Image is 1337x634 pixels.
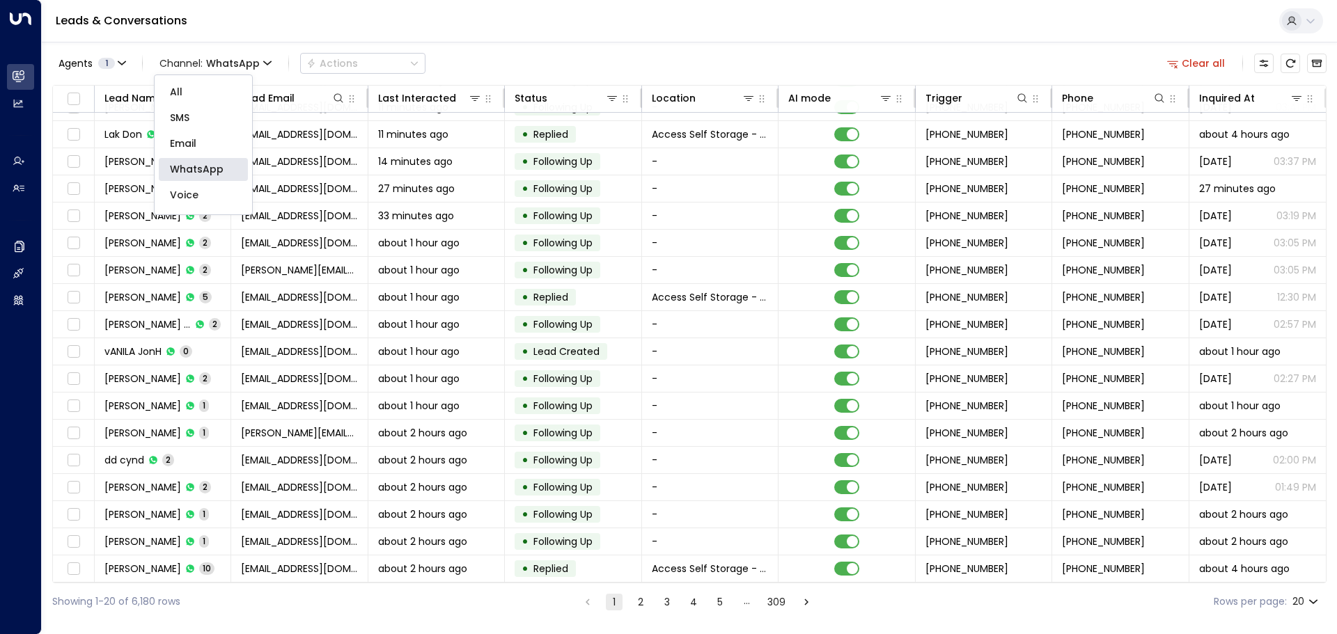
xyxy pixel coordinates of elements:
span: Web Chat [170,214,221,228]
span: WhatsApp [170,162,224,177]
span: All [170,85,182,100]
span: Email [170,136,196,151]
span: SMS [170,111,189,125]
span: Voice [170,188,198,203]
